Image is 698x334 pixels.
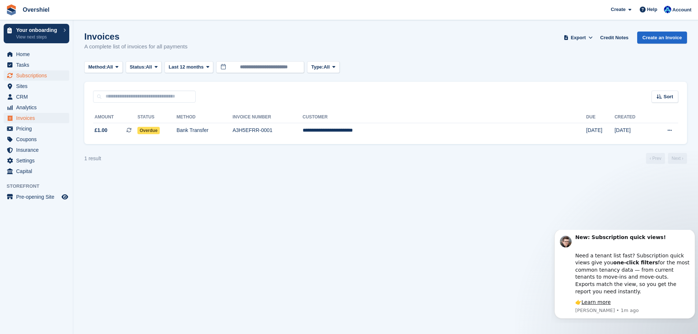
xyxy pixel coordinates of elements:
span: Analytics [16,102,60,113]
a: menu [4,145,69,155]
td: A3H5EFRR-0001 [233,123,303,138]
span: Storefront [7,183,73,190]
a: menu [4,81,69,91]
span: Coupons [16,134,60,144]
span: Method: [88,63,107,71]
th: Due [586,111,614,123]
p: Message from Steven, sent 1m ago [24,77,138,84]
th: Created [614,111,651,123]
a: Learn more [30,69,59,75]
span: Sites [16,81,60,91]
a: menu [4,113,69,123]
img: stora-icon-8386f47178a22dfd0bd8f6a31ec36ba5ce8667c1dd55bd0f319d3a0aa187defe.svg [6,4,17,15]
span: Status: [130,63,146,71]
p: A complete list of invoices for all payments [84,43,188,51]
span: Home [16,49,60,59]
a: menu [4,155,69,166]
button: Status: All [126,61,162,73]
a: menu [4,166,69,176]
div: 1 result [84,155,101,162]
button: Method: All [84,61,123,73]
th: Amount [93,111,137,123]
img: Michael Dick [664,6,671,13]
span: Invoices [16,113,60,123]
a: Credit Notes [597,32,631,44]
span: CRM [16,92,60,102]
span: Tasks [16,60,60,70]
iframe: Intercom notifications message [551,230,698,323]
span: Insurance [16,145,60,155]
span: Last 12 months [169,63,203,71]
span: Pricing [16,124,60,134]
img: Profile image for Steven [8,6,20,18]
a: menu [4,49,69,59]
span: Subscriptions [16,70,60,81]
th: Method [177,111,233,123]
a: Next [668,153,687,164]
span: Create [611,6,625,13]
th: Status [137,111,177,123]
p: View next steps [16,34,60,40]
span: Overdue [137,127,160,134]
span: Capital [16,166,60,176]
button: Last 12 months [165,61,213,73]
span: All [324,63,330,71]
a: menu [4,134,69,144]
th: Customer [303,111,586,123]
td: [DATE] [614,123,651,138]
div: Message content [24,4,138,76]
th: Invoice Number [233,111,303,123]
p: Your onboarding [16,27,60,33]
span: Help [647,6,657,13]
button: Type: All [307,61,339,73]
td: Bank Transfer [177,123,233,138]
button: Export [562,32,594,44]
span: Sort [664,93,673,100]
a: Preview store [60,192,69,201]
a: menu [4,124,69,134]
span: Export [571,34,586,41]
span: Account [672,6,691,14]
a: Create an Invoice [637,32,687,44]
nav: Page [645,153,688,164]
a: menu [4,192,69,202]
span: Settings [16,155,60,166]
span: Type: [311,63,324,71]
b: one-click filters [62,30,107,36]
a: menu [4,70,69,81]
h1: Invoices [84,32,188,41]
a: Your onboarding View next steps [4,24,69,43]
a: Overshiel [20,4,52,16]
b: New: Subscription quick views! [24,4,114,10]
span: Pre-opening Site [16,192,60,202]
a: menu [4,102,69,113]
td: [DATE] [586,123,614,138]
a: menu [4,92,69,102]
span: £1.00 [95,126,107,134]
span: All [107,63,113,71]
div: 👉 [24,69,138,76]
div: Need a tenant list fast? Subscription quick views give you for the most common tenancy data — fro... [24,15,138,65]
a: Previous [646,153,665,164]
span: All [146,63,152,71]
a: menu [4,60,69,70]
